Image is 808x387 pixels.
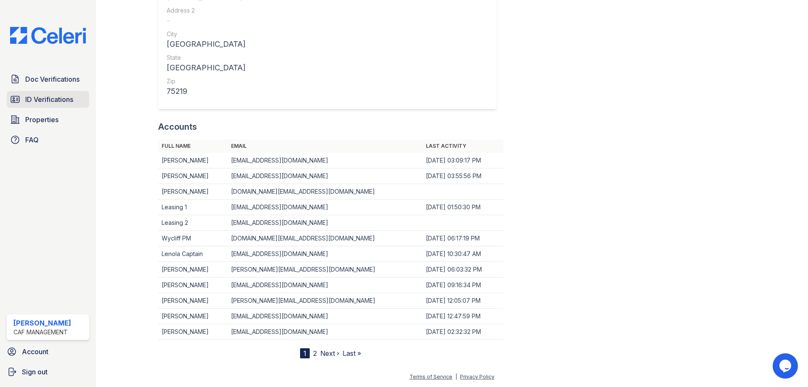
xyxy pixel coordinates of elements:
[423,324,503,340] td: [DATE] 02:32:32 PM
[228,262,423,278] td: [PERSON_NAME][EMAIL_ADDRESS][DOMAIN_NAME]
[25,74,80,84] span: Doc Verifications
[25,135,39,145] span: FAQ
[460,374,494,380] a: Privacy Policy
[228,293,423,309] td: [PERSON_NAME][EMAIL_ADDRESS][DOMAIN_NAME]
[228,168,423,184] td: [EMAIL_ADDRESS][DOMAIN_NAME]
[343,349,361,358] a: Last »
[158,184,228,200] td: [PERSON_NAME]
[22,367,48,377] span: Sign out
[455,374,457,380] div: |
[423,231,503,246] td: [DATE] 06:17:19 PM
[423,139,503,153] th: Last activity
[228,278,423,293] td: [EMAIL_ADDRESS][DOMAIN_NAME]
[313,349,317,358] a: 2
[158,215,228,231] td: Leasing 2
[13,318,71,328] div: [PERSON_NAME]
[228,246,423,262] td: [EMAIL_ADDRESS][DOMAIN_NAME]
[167,6,245,15] div: Address 2
[773,353,800,379] iframe: chat widget
[7,111,89,128] a: Properties
[167,30,245,38] div: City
[228,200,423,215] td: [EMAIL_ADDRESS][DOMAIN_NAME]
[22,347,48,357] span: Account
[3,27,93,44] img: CE_Logo_Blue-a8612792a0a2168367f1c8372b55b34899dd931a85d93a1a3d3e32e68fde9ad4.png
[158,262,228,278] td: [PERSON_NAME]
[7,71,89,88] a: Doc Verifications
[423,246,503,262] td: [DATE] 10:30:47 AM
[158,153,228,168] td: [PERSON_NAME]
[231,143,247,149] a: Email
[228,231,423,246] td: [DOMAIN_NAME][EMAIL_ADDRESS][DOMAIN_NAME]
[25,115,58,125] span: Properties
[423,293,503,309] td: [DATE] 12:05:07 PM
[300,348,310,358] div: 1
[13,328,71,336] div: CAF Management
[167,85,245,97] div: 75219
[423,278,503,293] td: [DATE] 09:16:34 PM
[228,184,423,200] td: [DOMAIN_NAME][EMAIL_ADDRESS][DOMAIN_NAME]
[167,53,245,62] div: State
[228,324,423,340] td: [EMAIL_ADDRESS][DOMAIN_NAME]
[158,309,228,324] td: [PERSON_NAME]
[167,15,245,27] div: -
[167,77,245,85] div: Zip
[3,363,93,380] a: Sign out
[167,38,245,50] div: [GEOGRAPHIC_DATA]
[228,309,423,324] td: [EMAIL_ADDRESS][DOMAIN_NAME]
[228,215,423,231] td: [EMAIL_ADDRESS][DOMAIN_NAME]
[7,91,89,108] a: ID Verifications
[7,131,89,148] a: FAQ
[228,153,423,168] td: [EMAIL_ADDRESS][DOMAIN_NAME]
[158,293,228,309] td: [PERSON_NAME]
[158,278,228,293] td: [PERSON_NAME]
[3,343,93,360] a: Account
[423,153,503,168] td: [DATE] 03:09:17 PM
[423,309,503,324] td: [DATE] 12:47:59 PM
[423,262,503,278] td: [DATE] 06:03:32 PM
[423,168,503,184] td: [DATE] 03:55:56 PM
[158,324,228,340] td: [PERSON_NAME]
[158,246,228,262] td: Lenola Captain
[423,200,503,215] td: [DATE] 01:50:30 PM
[158,121,503,133] div: Accounts
[320,349,339,358] a: Next ›
[25,94,73,104] span: ID Verifications
[158,231,228,246] td: Wycliff PM
[162,143,191,149] a: Full name
[167,62,245,74] div: [GEOGRAPHIC_DATA]
[158,200,228,215] td: Leasing 1
[158,168,228,184] td: [PERSON_NAME]
[409,374,452,380] a: Terms of Service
